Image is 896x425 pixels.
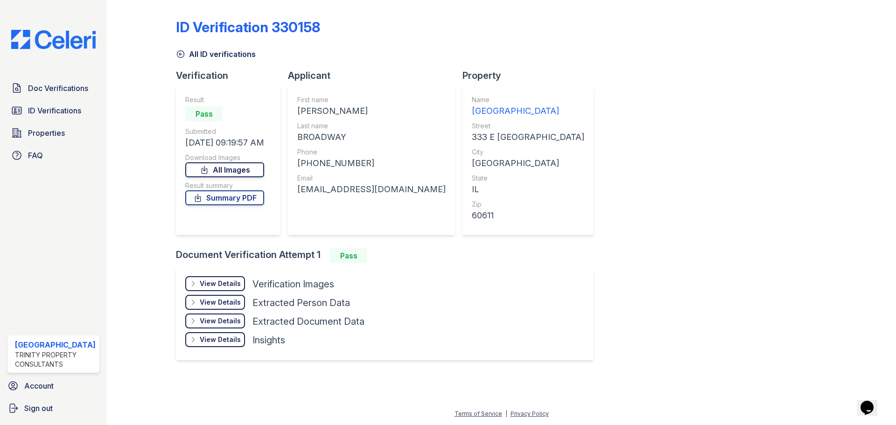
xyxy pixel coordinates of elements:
[252,296,350,309] div: Extracted Person Data
[185,162,264,177] a: All Images
[24,380,54,391] span: Account
[7,124,99,142] a: Properties
[252,315,364,328] div: Extracted Document Data
[472,147,584,157] div: City
[297,174,446,183] div: Email
[472,95,584,105] div: Name
[7,101,99,120] a: ID Verifications
[185,181,264,190] div: Result summary
[4,376,103,395] a: Account
[28,150,43,161] span: FAQ
[472,183,584,196] div: IL
[7,146,99,165] a: FAQ
[252,334,285,347] div: Insights
[176,19,320,35] div: ID Verification 330158
[511,410,549,417] a: Privacy Policy
[297,105,446,118] div: [PERSON_NAME]
[297,121,446,131] div: Last name
[24,403,53,414] span: Sign out
[297,131,446,144] div: BROADWAY
[176,69,288,82] div: Verification
[176,49,256,60] a: All ID verifications
[297,157,446,170] div: [PHONE_NUMBER]
[7,79,99,98] a: Doc Verifications
[185,95,264,105] div: Result
[200,335,241,344] div: View Details
[185,127,264,136] div: Submitted
[462,69,601,82] div: Property
[200,316,241,326] div: View Details
[28,127,65,139] span: Properties
[28,105,81,116] span: ID Verifications
[472,209,584,222] div: 60611
[185,153,264,162] div: Download Images
[185,190,264,205] a: Summary PDF
[288,69,462,82] div: Applicant
[472,131,584,144] div: 333 E [GEOGRAPHIC_DATA]
[200,298,241,307] div: View Details
[455,410,502,417] a: Terms of Service
[297,95,446,105] div: First name
[4,399,103,418] a: Sign out
[297,147,446,157] div: Phone
[4,30,103,49] img: CE_Logo_Blue-a8612792a0a2168367f1c8372b55b34899dd931a85d93a1a3d3e32e68fde9ad4.png
[472,105,584,118] div: [GEOGRAPHIC_DATA]
[857,388,887,416] iframe: chat widget
[505,410,507,417] div: |
[28,83,88,94] span: Doc Verifications
[252,278,334,291] div: Verification Images
[15,350,96,369] div: Trinity Property Consultants
[185,106,223,121] div: Pass
[185,136,264,149] div: [DATE] 09:19:57 AM
[200,279,241,288] div: View Details
[472,200,584,209] div: Zip
[472,157,584,170] div: [GEOGRAPHIC_DATA]
[330,248,367,263] div: Pass
[15,339,96,350] div: [GEOGRAPHIC_DATA]
[297,183,446,196] div: [EMAIL_ADDRESS][DOMAIN_NAME]
[176,248,601,263] div: Document Verification Attempt 1
[472,121,584,131] div: Street
[472,95,584,118] a: Name [GEOGRAPHIC_DATA]
[472,174,584,183] div: State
